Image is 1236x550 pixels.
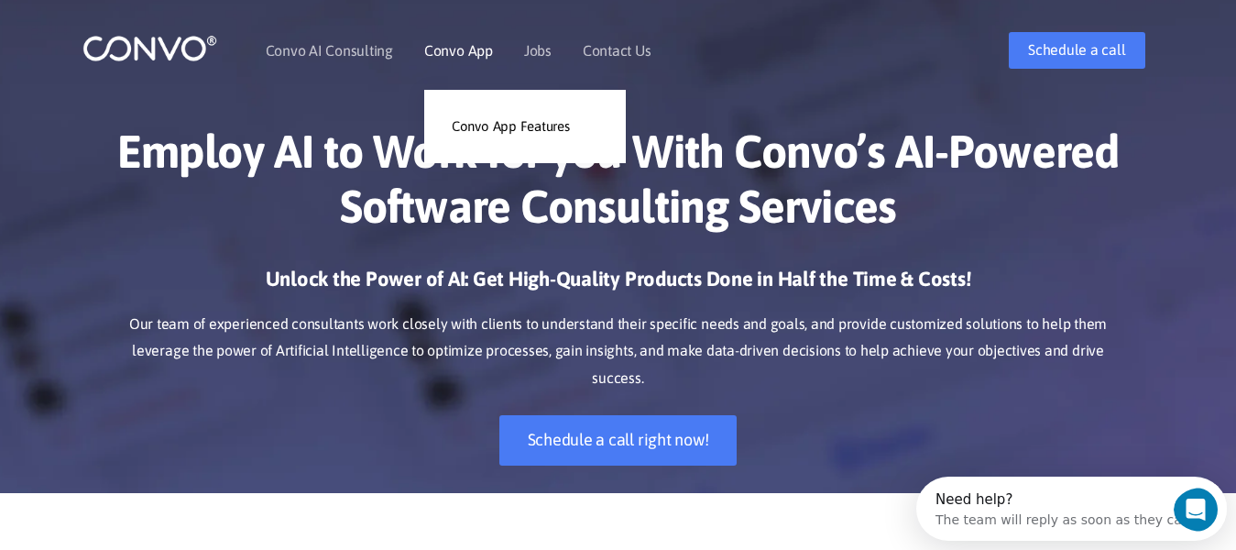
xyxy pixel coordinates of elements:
h3: Unlock the Power of AI: Get High-Quality Products Done in Half the Time & Costs! [110,266,1127,306]
div: Need help? [19,16,274,30]
h1: Employ AI to Work for you With Convo’s AI-Powered Software Consulting Services [110,124,1127,247]
a: Convo App [424,43,493,58]
a: Schedule a call right now! [499,415,738,466]
div: Open Intercom Messenger [7,7,328,58]
p: Our team of experienced consultants work closely with clients to understand their specific needs ... [110,311,1127,393]
div: The team will reply as soon as they can [19,30,274,49]
a: Schedule a call [1009,32,1144,69]
a: Convo App Features [424,108,626,145]
a: Convo AI Consulting [266,43,393,58]
a: Jobs [524,43,552,58]
img: logo_1.png [82,34,217,62]
a: Contact Us [583,43,651,58]
iframe: Intercom live chat discovery launcher [916,477,1227,541]
iframe: Intercom live chat [1174,488,1231,532]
